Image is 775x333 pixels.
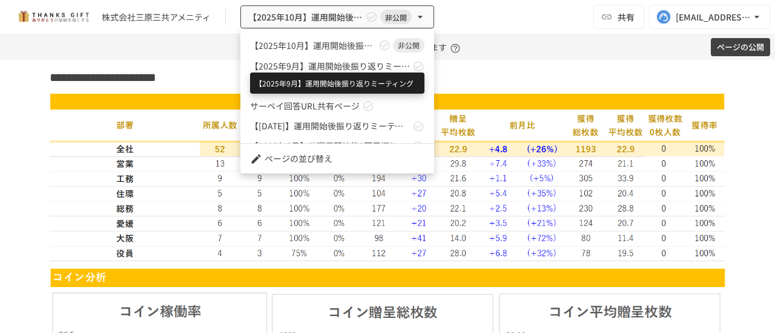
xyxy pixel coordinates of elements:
[250,39,376,52] span: 【2025年10月】運用開始後振り返りミーティング
[250,100,360,112] span: サーベイ回答URL共有ページ
[250,140,410,152] span: 【2025年6月】⑥運用開始後3回目振り返りMTG
[250,60,410,73] span: 【2025年9月】運用開始後振り返りミーティング
[250,80,410,92] span: 【2025年8月】運用開始後振り返りミーティング
[250,120,410,132] span: 【[DATE]】運用開始後振り返りミーティング
[393,40,424,51] span: 非公開
[240,149,434,169] li: ページの並び替え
